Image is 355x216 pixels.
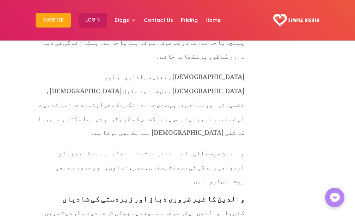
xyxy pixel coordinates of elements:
button: Login [79,13,107,28]
img: Messenger [328,191,342,205]
a: Home [206,2,221,38]
a: Login [79,2,107,38]
button: Register [36,13,71,28]
a: Contact Us [144,2,173,38]
span: والدین کا غیر ضروری دباؤ اور زبردستی کی شادیاں [62,187,245,206]
a: Pricing [181,2,198,38]
a: Blogs [115,2,136,38]
span: والدین صرف مالی یا خاندانی حیثیت نہ دیکھیں۔ بلکہ بچوں کو ازدواجی زندگی کی حقیقت پسندی، صبر، تعاون... [55,143,245,187]
a: Register [36,2,71,38]
span: [DEMOGRAPHIC_DATA]، تعلیمی اداروں، اور [DEMOGRAPHIC_DATA] میں شادی سے قبل [DEMOGRAPHIC_DATA]، نفس... [38,67,245,139]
